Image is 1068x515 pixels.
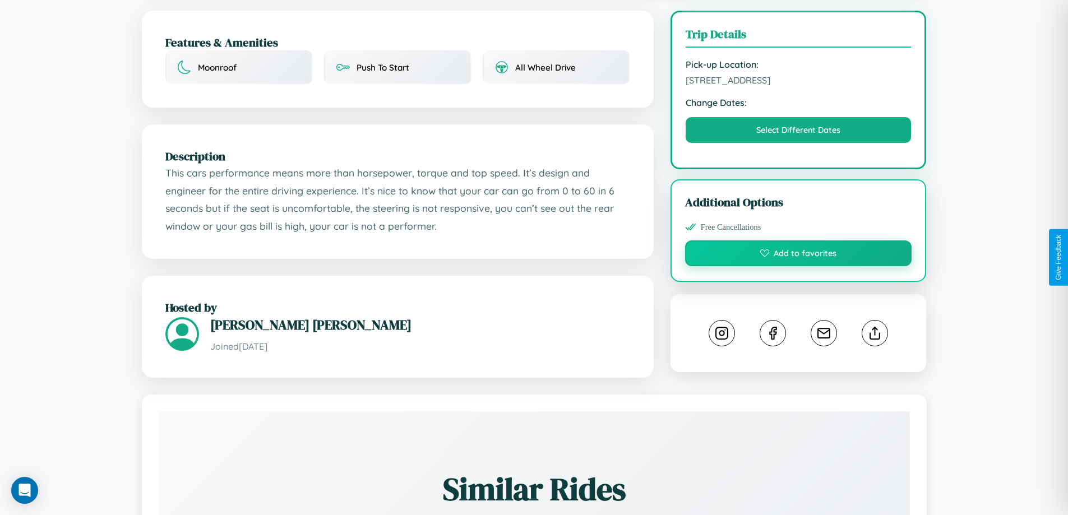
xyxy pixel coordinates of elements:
[165,34,630,50] h2: Features & Amenities
[686,97,912,108] strong: Change Dates:
[165,299,630,316] h2: Hosted by
[685,194,912,210] h3: Additional Options
[198,467,871,511] h2: Similar Rides
[357,62,409,73] span: Push To Start
[210,316,630,334] h3: [PERSON_NAME] [PERSON_NAME]
[1055,235,1062,280] div: Give Feedback
[686,26,912,48] h3: Trip Details
[701,222,761,232] span: Free Cancellations
[686,117,912,143] button: Select Different Dates
[515,62,576,73] span: All Wheel Drive
[165,164,630,235] p: This cars performance means more than horsepower, torque and top speed. It’s design and engineer ...
[11,477,38,504] div: Open Intercom Messenger
[210,338,630,355] p: Joined [DATE]
[685,240,912,266] button: Add to favorites
[165,148,630,164] h2: Description
[198,62,237,73] span: Moonroof
[686,75,912,86] span: [STREET_ADDRESS]
[686,59,912,70] strong: Pick-up Location:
